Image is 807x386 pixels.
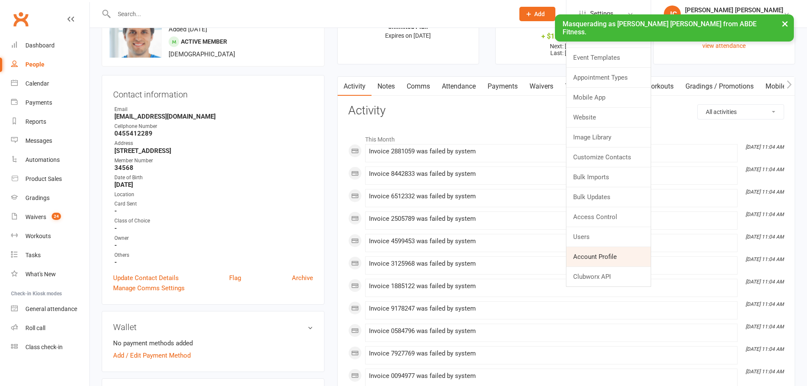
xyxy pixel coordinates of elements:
div: Workouts [25,233,51,239]
button: Add [519,7,555,21]
div: Invoice 8442833 was failed by system [369,170,734,178]
i: [DATE] 11:04 AM [746,211,784,217]
a: Product Sales [11,169,89,189]
a: Website [566,108,651,127]
a: Mobile App [566,88,651,107]
a: Access Control [566,207,651,227]
h3: Contact information [113,86,313,99]
div: Date of Birth [114,174,313,182]
a: Mobile App [760,77,805,96]
strong: - [114,258,313,266]
i: [DATE] 11:04 AM [746,369,784,375]
a: Gradings / Promotions [679,77,760,96]
strong: [STREET_ADDRESS] [114,147,313,155]
div: Class of Choice [114,217,313,225]
a: Customize Contacts [566,147,651,167]
a: Manage Comms Settings [113,283,185,293]
div: Automations [25,156,60,163]
a: Dashboard [11,36,89,55]
a: Messages [11,131,89,150]
a: Payments [482,77,524,96]
strong: - [114,225,313,232]
p: Next: [DATE] Last: [DATE] [503,43,629,56]
a: Clubworx [10,8,31,30]
div: Address [114,139,313,147]
a: Update Contact Details [113,273,179,283]
a: Calendar [11,74,89,93]
a: General attendance kiosk mode [11,300,89,319]
a: What's New [11,265,89,284]
a: Flag [229,273,241,283]
a: Class kiosk mode [11,338,89,357]
div: Waivers [25,214,46,220]
li: No payment methods added [113,338,313,348]
div: Invoice 9178247 was failed by system [369,305,734,312]
a: Payments [11,93,89,112]
div: Dashboard [25,42,55,49]
div: Invoice 2881059 was failed by system [369,148,734,155]
div: Reports [25,118,46,125]
i: [DATE] 11:04 AM [746,144,784,150]
a: Automations [11,150,89,169]
div: Member Number [114,157,313,165]
li: This Month [348,131,784,144]
i: [DATE] 11:04 AM [746,189,784,195]
div: Others [114,251,313,259]
div: Class check-in [25,344,63,350]
strong: - [114,207,313,215]
div: Gradings [25,194,50,201]
i: [DATE] 11:04 AM [746,301,784,307]
div: Payments [25,99,52,106]
div: [PERSON_NAME] [PERSON_NAME] [685,6,783,14]
div: JC [664,6,681,22]
i: [DATE] 11:04 AM [746,167,784,172]
strong: 34568 [114,164,313,172]
span: Settings [590,4,613,23]
a: Waivers [524,77,559,96]
div: Invoice 0094977 was failed by system [369,372,734,380]
div: People [25,61,44,68]
div: Invoice 4599453 was failed by system [369,238,734,245]
i: [DATE] 11:04 AM [746,256,784,262]
a: view attendance [702,42,746,49]
div: ABDE Fitness [685,14,783,22]
i: [DATE] 11:04 AM [746,279,784,285]
input: Search... [111,8,508,20]
div: Invoice 0584796 was failed by system [369,328,734,335]
strong: [EMAIL_ADDRESS][DOMAIN_NAME] [114,113,313,120]
a: Tasks [11,246,89,265]
a: Attendance [436,77,482,96]
i: [DATE] 11:04 AM [746,234,784,240]
a: Appointment Types [566,68,651,87]
div: Location [114,191,313,199]
a: Account Profile [566,247,651,267]
div: Product Sales [25,175,62,182]
a: Comms [401,77,436,96]
a: Tasks [559,77,589,96]
div: Cellphone Number [114,122,313,131]
button: × [777,14,793,33]
span: [DEMOGRAPHIC_DATA] [169,50,235,58]
a: Bulk Updates [566,187,651,207]
span: Add [534,11,545,17]
a: Add / Edit Payment Method [113,350,191,361]
div: Invoice 7927769 was failed by system [369,350,734,357]
span: Masquerading as [PERSON_NAME] [PERSON_NAME] from ABDE Fitness. [563,20,757,36]
a: Waivers 24 [11,208,89,227]
a: Gradings [11,189,89,208]
div: Owner [114,234,313,242]
div: Roll call [25,325,45,331]
div: Calendar [25,80,49,87]
div: Invoice 3125968 was failed by system [369,260,734,267]
a: Workouts [11,227,89,246]
a: Clubworx API [566,267,651,286]
div: Email [114,106,313,114]
h3: Activity [348,104,784,117]
div: Tasks [25,252,41,258]
a: Roll call [11,319,89,338]
div: Card Sent [114,200,313,208]
h3: Wallet [113,322,313,332]
div: What's New [25,271,56,278]
span: 24 [52,213,61,220]
a: Event Templates [566,48,651,67]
